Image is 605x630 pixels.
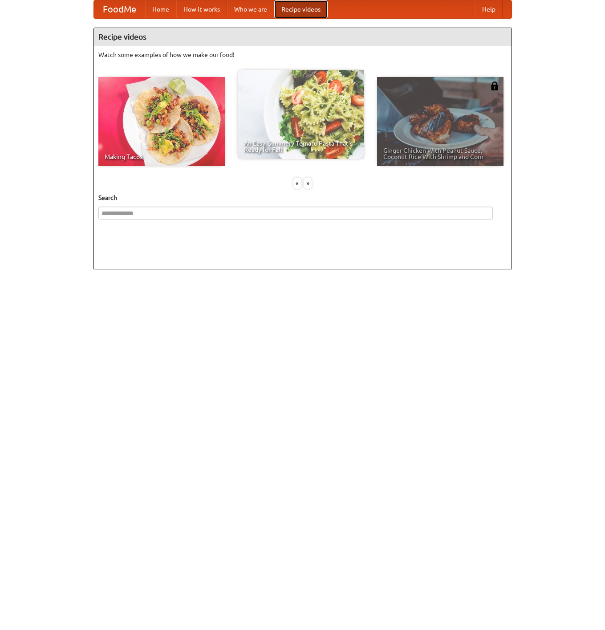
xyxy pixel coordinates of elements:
a: FoodMe [94,0,145,18]
a: Recipe videos [274,0,328,18]
a: An Easy, Summery Tomato Pasta That's Ready for Fall [238,70,364,159]
a: Who we are [227,0,274,18]
div: « [293,178,301,189]
a: Making Tacos [98,77,225,166]
a: Help [475,0,503,18]
a: How it works [176,0,227,18]
div: » [304,178,312,189]
a: Home [145,0,176,18]
img: 483408.png [490,81,499,90]
h5: Search [98,193,507,202]
span: An Easy, Summery Tomato Pasta That's Ready for Fall [244,140,358,153]
p: Watch some examples of how we make our food! [98,50,507,59]
h4: Recipe videos [94,28,512,46]
span: Making Tacos [105,154,219,160]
